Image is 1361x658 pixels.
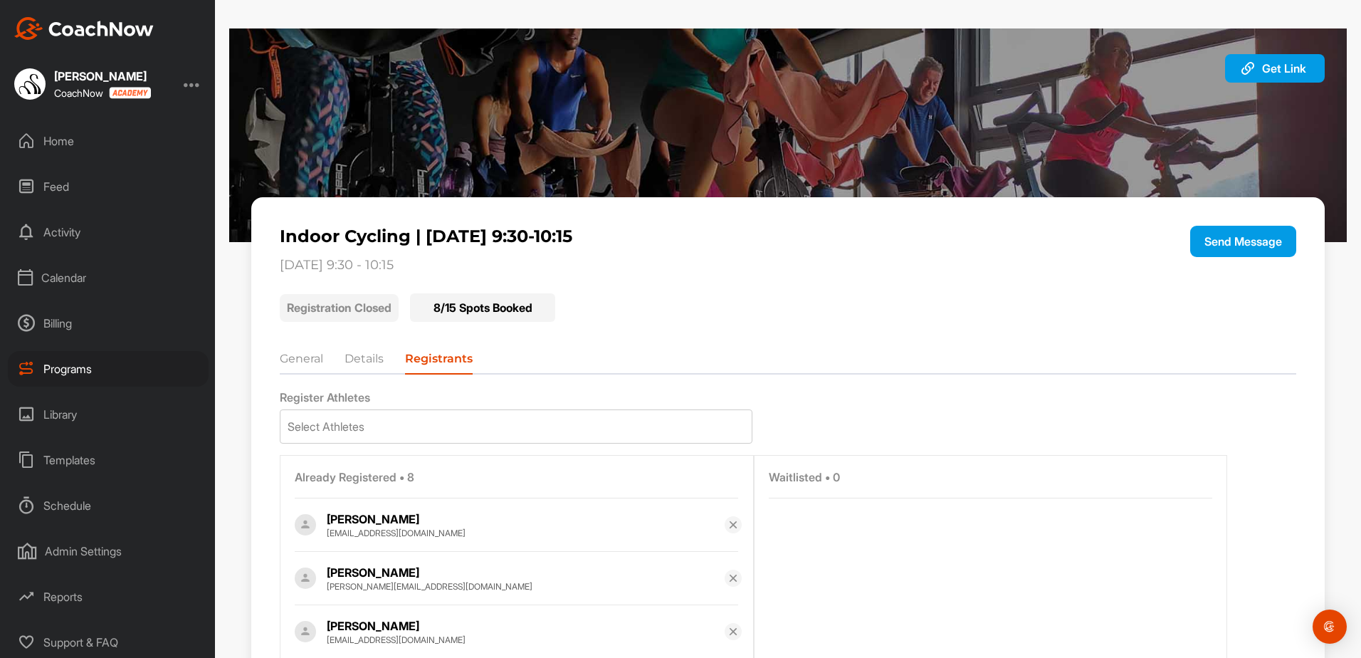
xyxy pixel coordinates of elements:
[295,621,316,642] img: Profile picture
[727,573,739,584] img: svg+xml;base64,PHN2ZyB3aWR0aD0iMTYiIGhlaWdodD0iMTYiIHZpZXdCb3g9IjAgMCAxNiAxNiIgZmlsbD0ibm9uZSIgeG...
[280,258,1093,273] p: [DATE] 9:30 - 10:15
[327,581,724,592] div: [PERSON_NAME][EMAIL_ADDRESS][DOMAIN_NAME]
[8,169,209,204] div: Feed
[14,17,154,40] img: CoachNow
[8,442,209,478] div: Templates
[295,470,414,485] span: Already Registered • 8
[1313,610,1347,644] div: Open Intercom Messenger
[54,87,151,99] div: CoachNow
[280,350,323,373] li: General
[327,634,724,646] div: [EMAIL_ADDRESS][DOMAIN_NAME]
[280,226,1093,246] p: Indoor Cycling | [DATE] 9:30-10:15
[8,533,209,569] div: Admin Settings
[288,418,364,435] div: Select Athletes
[327,617,724,634] div: [PERSON_NAME]
[1190,226,1296,257] button: Send Message
[295,568,316,589] img: Profile picture
[14,68,46,100] img: square_c8b22097c993bcfd2b698d1eae06ee05.jpg
[410,293,555,322] div: 8 / 15 Spots Booked
[280,390,370,405] span: Register Athletes
[8,260,209,296] div: Calendar
[327,564,724,581] div: [PERSON_NAME]
[727,626,739,637] img: svg+xml;base64,PHN2ZyB3aWR0aD0iMTYiIGhlaWdodD0iMTYiIHZpZXdCb3g9IjAgMCAxNiAxNiIgZmlsbD0ibm9uZSIgeG...
[8,351,209,387] div: Programs
[8,305,209,341] div: Billing
[8,214,209,250] div: Activity
[327,528,724,539] div: [EMAIL_ADDRESS][DOMAIN_NAME]
[1239,60,1256,77] img: svg+xml;base64,PHN2ZyB3aWR0aD0iMjAiIGhlaWdodD0iMjAiIHZpZXdCb3g9IjAgMCAyMCAyMCIgZmlsbD0ibm9uZSIgeG...
[54,70,151,82] div: [PERSON_NAME]
[327,511,724,528] div: [PERSON_NAME]
[8,488,209,523] div: Schedule
[280,294,399,323] p: Registration Closed
[769,470,840,485] span: Waitlisted • 0
[109,87,151,99] img: CoachNow acadmey
[8,123,209,159] div: Home
[229,28,1347,242] img: img.jpg
[405,350,473,373] li: Registrants
[8,579,209,615] div: Reports
[345,350,384,373] li: Details
[295,514,316,536] img: Profile picture
[727,519,739,531] img: svg+xml;base64,PHN2ZyB3aWR0aD0iMTYiIGhlaWdodD0iMTYiIHZpZXdCb3g9IjAgMCAxNiAxNiIgZmlsbD0ibm9uZSIgeG...
[8,397,209,432] div: Library
[1262,61,1306,75] span: Get Link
